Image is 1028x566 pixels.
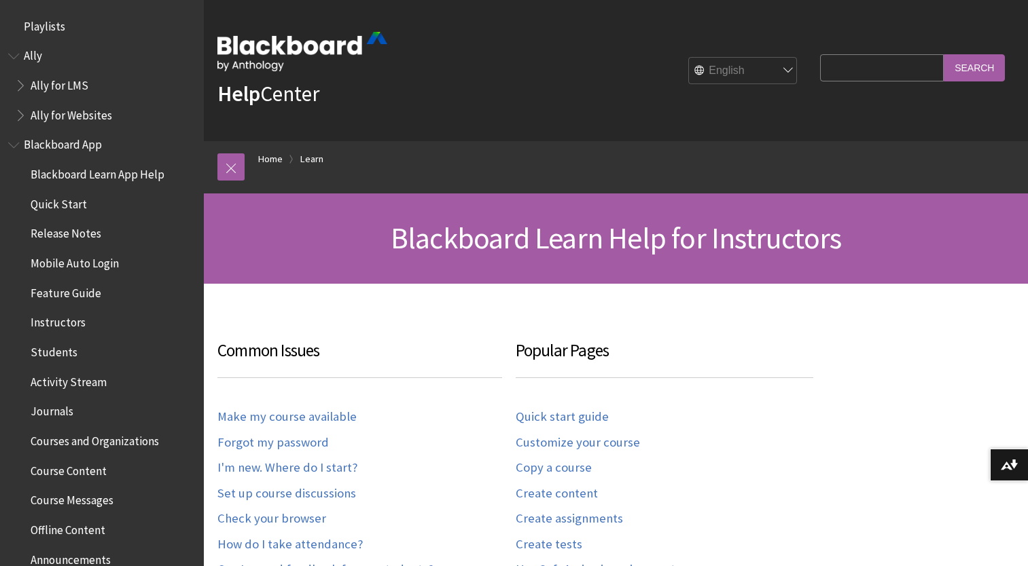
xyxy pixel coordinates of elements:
[31,430,159,448] span: Courses and Organizations
[31,163,164,181] span: Blackboard Learn App Help
[8,45,196,127] nav: Book outline for Anthology Ally Help
[944,54,1005,81] input: Search
[31,312,86,330] span: Instructors
[300,151,323,168] a: Learn
[217,460,357,476] a: I'm new. Where do I start?
[516,537,582,552] a: Create tests
[31,489,113,508] span: Course Messages
[31,400,73,419] span: Journals
[217,32,387,71] img: Blackboard by Anthology
[516,511,623,527] a: Create assignments
[31,341,77,359] span: Students
[516,460,592,476] a: Copy a course
[217,409,357,425] a: Make my course available
[516,486,598,502] a: Create content
[31,74,88,92] span: Ally for LMS
[31,282,101,300] span: Feature Guide
[217,435,329,451] a: Forgot my password
[31,518,105,537] span: Offline Content
[689,58,798,85] select: Site Language Selector
[31,193,87,211] span: Quick Start
[8,15,196,38] nav: Book outline for Playlists
[217,486,356,502] a: Set up course discussions
[24,15,65,33] span: Playlists
[391,219,841,257] span: Blackboard Learn Help for Instructors
[258,151,283,168] a: Home
[217,338,502,378] h3: Common Issues
[31,252,119,270] span: Mobile Auto Login
[217,80,260,107] strong: Help
[31,223,101,241] span: Release Notes
[31,371,107,389] span: Activity Stream
[217,537,363,552] a: How do I take attendance?
[516,409,609,425] a: Quick start guide
[31,104,112,122] span: Ally for Websites
[217,511,326,527] a: Check your browser
[31,459,107,478] span: Course Content
[24,134,102,152] span: Blackboard App
[217,80,319,107] a: HelpCenter
[516,338,814,378] h3: Popular Pages
[24,45,42,63] span: Ally
[516,435,640,451] a: Customize your course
